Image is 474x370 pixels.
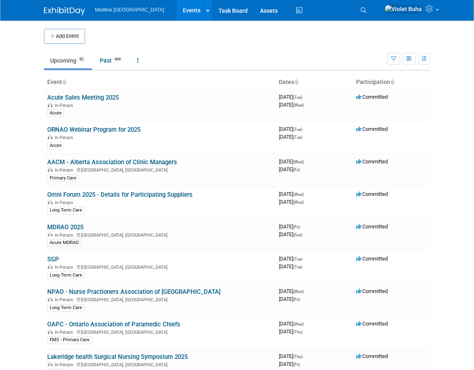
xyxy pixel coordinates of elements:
span: Committed [356,94,388,100]
span: (Tue) [293,257,302,261]
a: Omni Forum 2025 - Details for Participating Suppliers [47,191,193,198]
a: Acute Sales Meeting 2025 [47,94,119,101]
div: [GEOGRAPHIC_DATA], [GEOGRAPHIC_DATA] [47,263,272,270]
span: [DATE] [279,231,302,237]
span: In-Person [55,233,76,238]
img: In-Person Event [48,233,53,237]
span: In-Person [55,103,76,108]
a: Past499 [94,53,129,68]
img: In-Person Event [48,362,53,366]
span: [DATE] [279,263,302,270]
img: In-Person Event [48,297,53,301]
span: - [301,223,302,230]
span: In-Person [55,200,76,205]
span: [DATE] [279,199,304,205]
div: Acute MDRAO [47,239,81,247]
span: (Wed) [293,192,304,197]
span: - [304,256,305,262]
span: (Wed) [293,200,304,205]
div: [GEOGRAPHIC_DATA], [GEOGRAPHIC_DATA] [47,328,272,335]
span: Committed [356,126,388,132]
a: AACM - Alberta Association of Clinic Managers [47,158,177,166]
div: Primary Care [47,175,79,182]
span: (Wed) [293,160,304,164]
a: ORNAO Webinar Program for 2025 [47,126,140,133]
span: 52 [77,56,86,63]
span: (Tue) [293,265,302,269]
span: - [305,321,306,327]
span: (Sun) [293,233,302,237]
span: (Fri) [293,225,300,229]
div: Long Term Care [47,272,85,279]
span: Committed [356,191,388,197]
span: - [305,288,306,294]
a: Sort by Participation Type [390,79,394,85]
span: 499 [112,56,123,63]
a: SGP [47,256,59,263]
a: Upcoming52 [44,53,92,68]
span: [DATE] [279,296,300,302]
span: [DATE] [279,256,305,262]
span: [DATE] [279,166,300,172]
a: MDRAO 2025 [47,223,83,231]
div: Long Term Care [47,304,85,312]
span: [DATE] [279,353,305,359]
span: (Thu) [293,354,302,359]
th: Participation [353,75,430,89]
span: - [304,353,305,359]
span: [DATE] [279,361,300,367]
div: [GEOGRAPHIC_DATA], [GEOGRAPHIC_DATA] [47,231,272,238]
img: In-Person Event [48,103,53,107]
img: ExhibitDay [44,7,85,15]
button: Add Event [44,29,85,44]
span: (Tue) [293,127,302,132]
div: Long Term Care [47,207,85,214]
span: (Thu) [293,330,302,334]
img: Violet Buha [384,5,422,14]
span: (Fri) [293,362,300,367]
div: Acute [47,142,64,149]
span: Committed [356,223,388,230]
span: - [304,94,305,100]
span: Committed [356,353,388,359]
div: Acute [47,109,64,117]
span: (Wed) [293,322,304,326]
span: (Wed) [293,103,304,107]
span: [DATE] [279,223,302,230]
img: In-Person Event [48,330,53,334]
span: (Fri) [293,168,300,172]
span: Committed [356,321,388,327]
div: [GEOGRAPHIC_DATA], [GEOGRAPHIC_DATA] [47,296,272,303]
span: Medline [GEOGRAPHIC_DATA] [95,7,164,13]
span: (Tue) [293,95,302,100]
span: Committed [356,158,388,165]
a: Sort by Event Name [62,79,66,85]
span: In-Person [55,330,76,335]
div: EMS - Primary Care [47,336,92,344]
span: Committed [356,288,388,294]
span: [DATE] [279,102,304,108]
span: [DATE] [279,328,302,335]
span: Committed [356,256,388,262]
a: OAPC - Ontario Association of Paramedic Chiefs [47,321,180,328]
span: [DATE] [279,321,306,327]
span: [DATE] [279,126,305,132]
span: (Wed) [293,289,304,294]
th: Dates [276,75,353,89]
span: In-Person [55,135,76,140]
img: In-Person Event [48,168,53,172]
span: - [305,158,306,165]
span: [DATE] [279,288,306,294]
span: In-Person [55,362,76,368]
span: - [304,126,305,132]
span: [DATE] [279,191,306,197]
a: Sort by Start Date [294,79,298,85]
span: In-Person [55,168,76,173]
img: In-Person Event [48,265,53,269]
a: Lakeridge health Surgical Nursing Symposium 2025 [47,353,188,361]
span: [DATE] [279,94,305,100]
span: (Fri) [293,297,300,302]
span: [DATE] [279,134,302,140]
a: NPAO - Nurse Practioners Association of [GEOGRAPHIC_DATA] [47,288,221,296]
img: In-Person Event [48,135,53,139]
